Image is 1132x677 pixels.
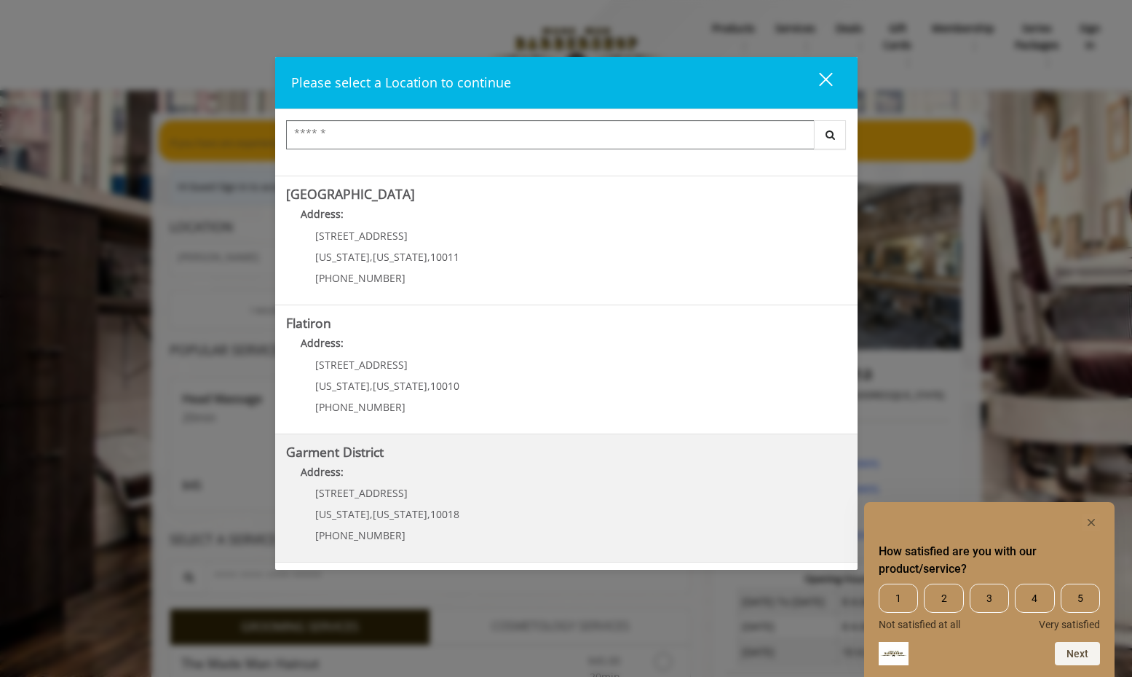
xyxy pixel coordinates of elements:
span: [US_STATE] [373,379,427,393]
b: Flatiron [286,314,331,332]
span: Very satisfied [1039,619,1100,630]
button: Hide survey [1082,514,1100,531]
span: , [370,379,373,393]
span: , [427,250,430,264]
span: 5 [1061,584,1100,613]
span: [US_STATE] [315,379,370,393]
span: 4 [1015,584,1054,613]
span: , [427,507,430,521]
button: close dialog [792,68,842,98]
span: 10010 [430,379,459,393]
b: Address: [301,207,344,221]
span: , [370,250,373,264]
span: , [427,379,430,393]
div: Center Select [286,120,847,157]
span: [PHONE_NUMBER] [315,400,405,414]
span: , [370,507,373,521]
span: [US_STATE] [373,250,427,264]
span: [US_STATE] [315,250,370,264]
span: 3 [970,584,1009,613]
b: [GEOGRAPHIC_DATA] [286,185,415,203]
b: Address: [301,336,344,350]
span: 2 [924,584,963,613]
span: [STREET_ADDRESS] [315,229,408,243]
span: 10018 [430,507,459,521]
span: [US_STATE] [373,507,427,521]
span: [STREET_ADDRESS] [315,358,408,372]
span: 1 [879,584,918,613]
button: Next question [1055,642,1100,665]
i: Search button [822,130,839,140]
input: Search Center [286,120,815,149]
div: How satisfied are you with our product/service? Select an option from 1 to 5, with 1 being Not sa... [879,584,1100,630]
h2: How satisfied are you with our product/service? Select an option from 1 to 5, with 1 being Not sa... [879,543,1100,578]
span: Please select a Location to continue [291,74,511,91]
span: [PHONE_NUMBER] [315,271,405,285]
span: Not satisfied at all [879,619,960,630]
div: How satisfied are you with our product/service? Select an option from 1 to 5, with 1 being Not sa... [879,514,1100,665]
span: [US_STATE] [315,507,370,521]
span: [PHONE_NUMBER] [315,528,405,542]
div: close dialog [802,71,831,93]
span: 10011 [430,250,459,264]
b: Address: [301,465,344,479]
b: Garment District [286,443,384,461]
span: [STREET_ADDRESS] [315,486,408,500]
